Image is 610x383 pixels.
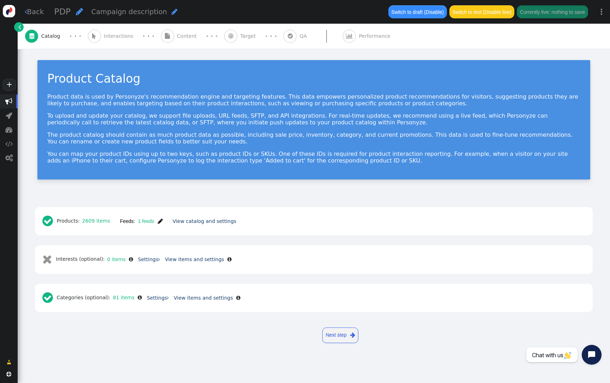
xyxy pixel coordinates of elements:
[42,291,57,304] span: 
[25,7,44,17] a: Back
[88,24,161,49] a:  Interactions · · ·
[105,257,126,262] a: 0 items
[300,33,310,40] span: QA
[350,331,355,340] span: 
[70,31,81,41] div: · · ·
[346,33,353,39] span: 
[76,7,83,16] span: 
[25,8,27,15] span: 
[288,33,293,39] span: 
[177,33,199,40] span: Content
[138,257,160,262] a: Settings
[42,215,57,227] span: 
[206,31,218,41] div: · · ·
[41,33,63,40] span: Catalog
[54,7,71,17] span: PDP
[517,5,588,18] button: Currently live: nothing to save
[14,22,24,32] a: 
[29,33,34,39] span: 
[388,5,447,18] button: Switch to draft (Disable)
[42,253,56,265] span: 
[240,33,259,40] span: Target
[167,295,169,300] span: 
[92,33,96,39] span: 
[5,98,12,105] span: 
[174,295,233,301] a: View items and settings
[40,212,113,231] div: Products:
[18,23,21,31] span: 
[143,31,154,41] div: · · ·
[265,31,277,41] div: · · ·
[158,218,163,224] span: 
[80,218,110,224] a: 2609 items
[165,33,170,39] span: 
[91,8,167,16] span: Campaign description
[158,257,160,262] span: 
[25,24,88,49] a:  Catalog · · ·
[47,70,580,88] div: Product Catalog
[3,79,16,91] a: +
[135,218,154,224] span: 1 feeds
[228,33,233,39] span: 
[173,218,236,224] a: View catalog and settings
[359,33,393,40] span: Performance
[40,289,144,307] div: Categories (optional):
[3,5,15,17] img: logo-icon.svg
[224,24,283,49] a:  Target · · ·
[161,24,225,49] a:  Content · · ·
[47,131,580,145] p: The product catalog should contain as much product data as possible, including sale price, invent...
[5,126,12,133] span: 
[172,8,178,15] span: 
[5,140,13,147] span: 
[165,257,224,262] a: View items and settings
[129,257,133,262] span: 
[7,359,11,366] span: 
[5,154,13,161] span: 
[110,295,134,300] a: 81 items
[593,1,610,22] a: ⋮
[47,93,580,107] p: Product data is used by Personyze's recommendation engine and targeting features. This data empow...
[115,215,168,228] button: Feeds:1 feeds 
[40,250,136,269] div: Interests (optional):
[343,24,406,49] a:  Performance
[449,5,515,18] button: Switch to test (Disable live)
[227,257,232,262] span: 
[6,112,12,119] span: 
[2,356,16,369] a: 
[47,151,580,164] p: You can map your product IDs using up to two keys, such as product IDs or SKUs. One of these IDs ...
[6,372,11,377] span: 
[147,295,169,301] a: Settings
[138,295,142,300] span: 
[104,33,136,40] span: Interactions
[283,24,343,49] a:  QA
[47,112,580,126] p: To upload and update your catalog, we support file uploads, URL feeds, SFTP, and API integrations...
[236,295,240,300] span: 
[322,328,358,343] a: Next step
